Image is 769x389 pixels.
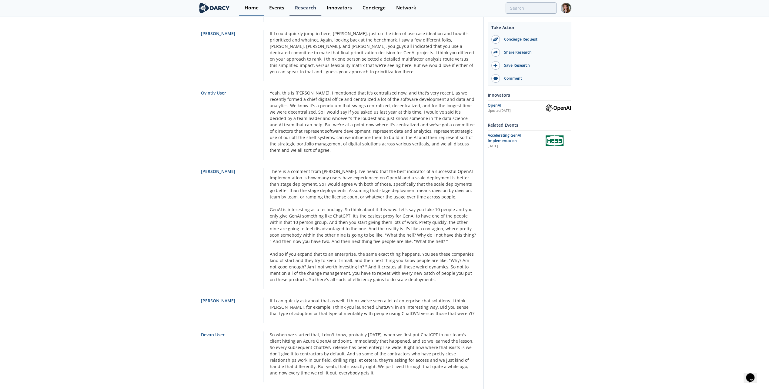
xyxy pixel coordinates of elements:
span: We just lived through that quite a while ago, and now every time we roll it out, everybody gets it. [270,364,468,376]
span: I mentioned that it's centralized now, and that's very recent, as we recently formed a chief digi... [270,90,474,108]
div: Ovintiv User [201,90,263,96]
div: Network [396,5,416,10]
div: Comment [500,76,568,81]
span: Assuming that stage deployment means division by division, team by team, or ramping the license c... [270,188,472,200]
div: Research [295,5,316,10]
span: I think we've seen a lot of enterprise chat solutions. [347,298,451,304]
span: Right now where that exists is we don't give it to contractors by default. [270,344,472,357]
span: I think one person selected a detailed multifactor analysis route versus this simplified impact, ... [270,56,468,68]
span: So when we started that, I don't know, probably [DATE], when we first put ChatGPT in our team's c... [270,332,473,344]
div: Events [269,5,284,10]
img: OpenAI [546,105,571,111]
span: But we would love if either of you can speak to that and I guess your approach to prioritization ... [270,62,473,75]
div: [PERSON_NAME] [201,168,263,175]
span: Am I not worth investing in? [307,264,364,270]
span: But yeah, that's exactly right. [318,364,377,369]
span: So I would say if you asked us last year at this time, I would've said it's decided by a team lea... [270,109,468,128]
div: Innovators [488,90,571,100]
span: Did you sense that type of adoption or that type of mentality with people using ChatDVN versus th... [270,304,474,316]
span: And the reality is it's like a contagion, where pretty soon somebody within the other nine is goi... [270,226,472,238]
span: We know it's a pendulum that swings centralized, decentralized, and for the longest time we were ... [270,103,472,115]
span: If I could quickly jump in here, [PERSON_NAME], just on the idea of use case ideation and how it'... [270,31,469,43]
img: Profile [561,3,571,13]
span: I've heard that the best indicator of a successful OpenAI implementation is how many users have e... [270,168,473,187]
span: So not to mention all of the change management, you have to repeat with every new batch of people... [270,264,472,282]
span: And so some of the contractors who have pretty close relationships work in our field, drilling ri... [270,351,469,369]
span: " And then now you have two. [270,238,330,244]
span: I think you differed on your approach to rank. [270,50,474,62]
span: " And it creates all these weird dynamics. [365,264,450,270]
span: There is a comment from [PERSON_NAME]. [270,168,357,174]
span: So every subsequent ChatDVN release has been enterprise-wide. [270,344,403,350]
span: Again, looking back at the benchmark, I saw a few different folks, [PERSON_NAME], [PERSON_NAME], ... [270,37,462,55]
div: Updated [DATE] [488,108,546,113]
span: Am I not good enough? [270,258,472,270]
span: I think [PERSON_NAME], for example, I think you launched ChatDVN in an interesting way. [270,298,465,310]
div: Devon User [201,331,263,338]
div: Share Research [500,50,568,55]
div: [PERSON_NAME] [201,298,263,304]
a: Accelerating GenAI Implementation [DATE] Hess Corporation [488,133,571,149]
span: But we're at a point now where it's centralized and we've got a committee of directors that repre... [270,122,475,153]
span: If I can quickly ask about that as well. [270,298,346,304]
span: And so if you expand that to an enterprise, the same exact thing happens. [270,251,421,257]
span: You see these companies kind of start and they try to keep it small, and then next thing you know... [270,251,474,263]
div: Innovators [327,5,352,10]
img: Hess Corporation [546,135,563,146]
div: Concierge Request [500,37,568,42]
span: And then next thing five people are like, "What the hell? [332,238,445,244]
input: Advanced Search [506,2,557,14]
span: So there's all sorts of efficiency gains to do scale deployments. [309,277,436,282]
span: So I would agree with both of those, specifically that the scale deployments go better than the s... [270,181,472,193]
div: Save Research [500,63,568,68]
span: Why do I not have this thing? [417,232,476,238]
span: And then you start giving them lots of work. [329,219,418,225]
div: [DATE] [488,144,541,149]
div: Home [245,5,259,10]
span: Let's say you take 10 people and you only give GenAI something like ChatGPT. [270,207,473,219]
span: It's the easiest proxy for GenAI to have one of the people within that 10 person group. [270,213,468,225]
span: Accelerating GenAI Implementation [488,133,521,143]
div: Take Action [488,24,571,33]
div: [PERSON_NAME] [201,30,263,37]
span: Pretty quickly, the other nine are going to feel disadvantaged to the one. [270,219,468,231]
a: OpenAI Updated[DATE] OpenAI [488,103,571,113]
iframe: chat widget [744,365,763,383]
div: Concierge [363,5,386,10]
img: logo-wide.svg [198,3,231,13]
div: Related Events [488,120,571,130]
span: GenAI is interesting as a technology. [270,207,344,212]
span: " [446,238,448,244]
div: OpenAI [488,103,546,108]
span: Yeah, this is [PERSON_NAME]. [270,90,331,96]
span: So think about it this way. [345,207,397,212]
